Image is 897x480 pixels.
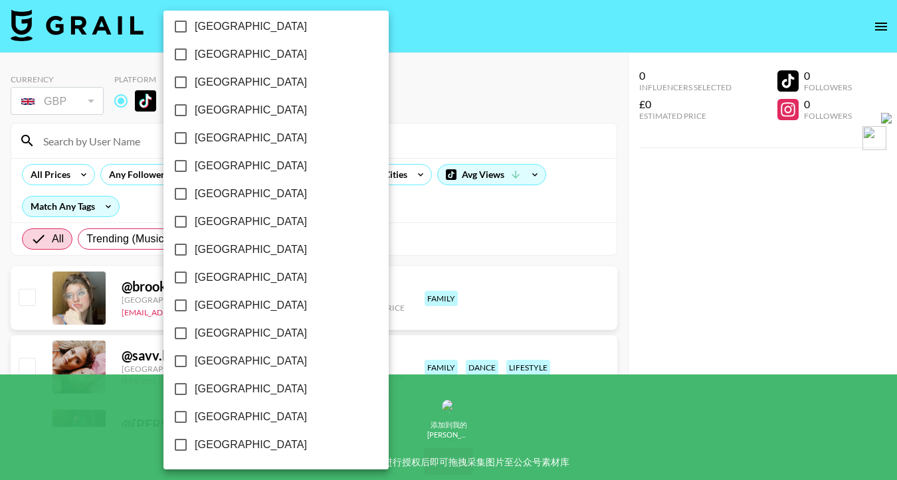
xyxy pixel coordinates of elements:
span: [GEOGRAPHIC_DATA] [195,74,307,90]
span: [GEOGRAPHIC_DATA] [195,158,307,174]
span: [GEOGRAPHIC_DATA] [195,19,307,35]
span: [GEOGRAPHIC_DATA] [195,102,307,118]
span: [GEOGRAPHIC_DATA] [195,242,307,258]
span: [GEOGRAPHIC_DATA] [195,437,307,453]
span: [GEOGRAPHIC_DATA] [195,270,307,285]
span: [GEOGRAPHIC_DATA] [195,297,307,313]
span: [GEOGRAPHIC_DATA] [195,409,307,425]
iframe: Drift Widget Chat Controller [831,414,881,464]
span: [GEOGRAPHIC_DATA] [195,214,307,230]
span: [GEOGRAPHIC_DATA] [195,325,307,341]
span: [GEOGRAPHIC_DATA] [195,130,307,146]
span: [GEOGRAPHIC_DATA] [195,186,307,202]
span: [GEOGRAPHIC_DATA] [195,353,307,369]
span: [GEOGRAPHIC_DATA] [195,381,307,397]
span: [GEOGRAPHIC_DATA] [195,46,307,62]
